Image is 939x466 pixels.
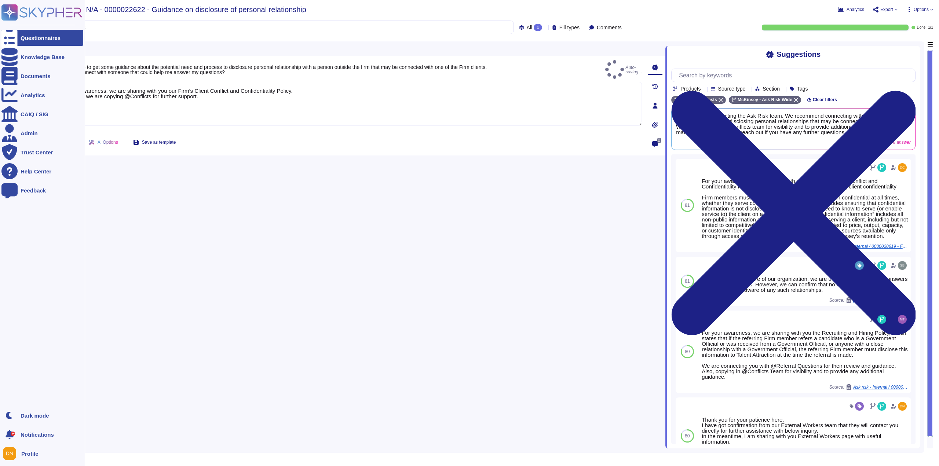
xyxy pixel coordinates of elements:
a: Feedback [1,182,83,198]
span: Save as template [142,140,176,144]
span: Source: [829,384,908,390]
span: 80 [685,349,690,354]
span: Done: [917,26,927,29]
span: 1 / 1 [928,26,933,29]
input: Search by keywords [29,21,514,34]
span: 0 [657,138,661,143]
span: Export [880,7,893,12]
div: Documents [21,73,51,79]
span: Analytics [847,7,864,12]
div: Feedback [21,188,46,193]
span: 80 [685,434,690,438]
span: Options [914,7,929,12]
span: All [527,25,533,30]
button: user [1,445,21,462]
img: user [898,261,907,270]
input: Search by keywords [675,69,915,82]
span: 81 [685,203,690,208]
span: Notifications [21,432,54,437]
img: user [898,163,907,172]
textarea: For your awareness, we are sharing with you our Firm’s Client Conflict and Confidentiality Policy... [51,82,642,126]
div: Analytics [21,92,45,98]
a: Help Center [1,163,83,179]
div: Knowledge Base [21,54,65,60]
span: N/A - 0000022622 - Guidance on disclosure of personal relationship [86,6,306,13]
button: Save as template [127,135,182,150]
span: Comments [597,25,622,30]
span: Ask risk - Internal / 0000017229 - Policy regarding client referrals [853,385,908,389]
div: 9+ [11,432,15,436]
img: user [898,315,907,324]
a: Trust Center [1,144,83,160]
a: CAIQ / SIG [1,106,83,122]
span: Fill types [559,25,580,30]
span: 81 [685,279,690,283]
div: CAIQ / SIG [21,111,48,117]
a: Analytics [1,87,83,103]
div: For your awareness, we are sharing with you the Recruiting and Hiring Policy, which states that i... [702,330,908,379]
div: Help Center [21,169,51,174]
img: user [3,447,16,460]
div: Trust Center [21,150,53,155]
span: Profile [21,451,39,456]
a: Admin [1,125,83,141]
div: 1 [534,24,542,31]
img: user [898,402,907,411]
a: Knowledge Base [1,49,83,65]
a: Documents [1,68,83,84]
div: Thank you for your patience here. I have got confirmation from our External Workers team that the... [702,417,908,461]
div: Questionnaires [21,35,61,41]
button: Analytics [838,7,864,12]
span: AI Options [98,140,118,144]
span: Auto-saving... [605,60,642,79]
div: Admin [21,131,38,136]
span: I would like to get some guidance about the potential need and process to disclosure personal rel... [60,64,487,75]
a: Questionnaires [1,30,83,46]
div: Dark mode [21,413,49,418]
